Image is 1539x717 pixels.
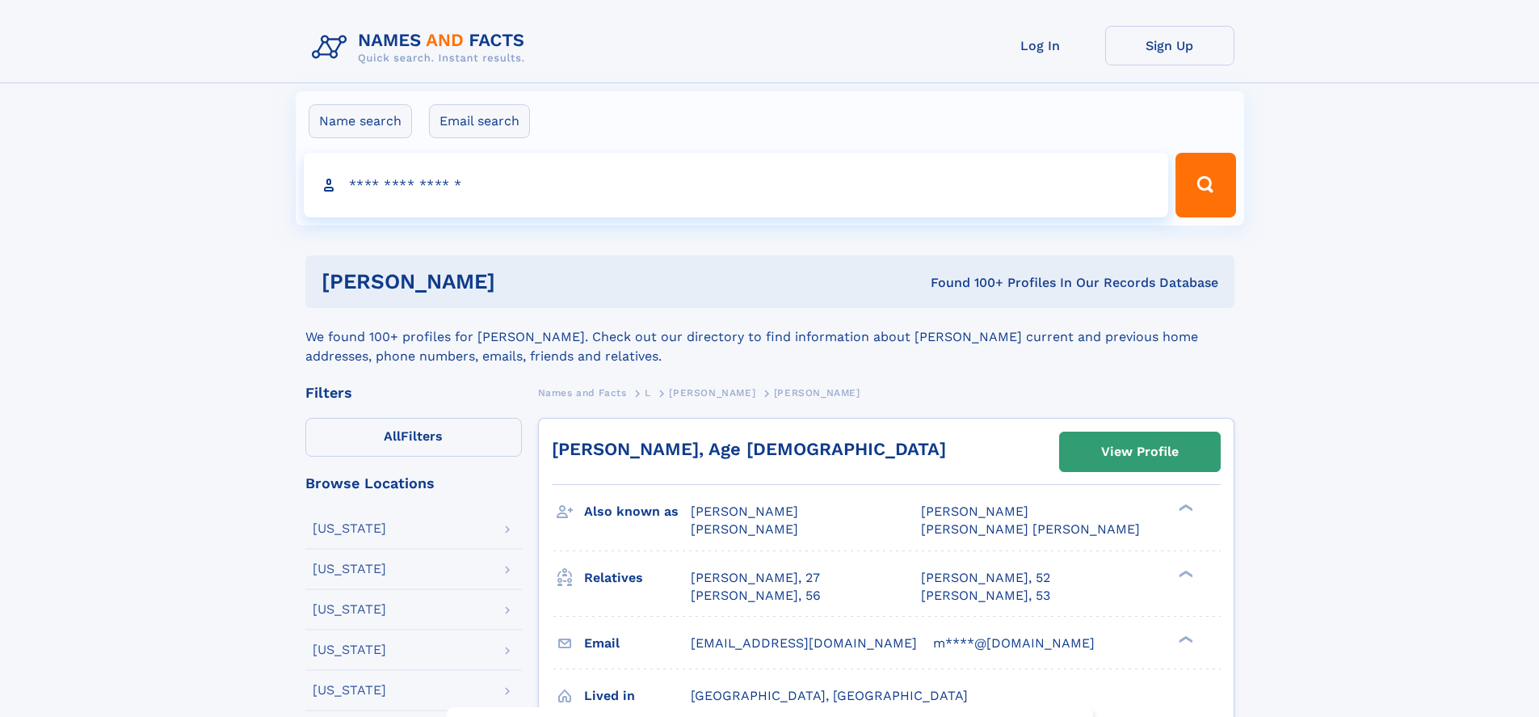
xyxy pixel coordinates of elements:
h3: Lived in [584,682,691,710]
a: [PERSON_NAME], Age [DEMOGRAPHIC_DATA] [552,439,946,459]
div: ❯ [1175,503,1194,513]
div: We found 100+ profiles for [PERSON_NAME]. Check out our directory to find information about [PERS... [305,308,1234,366]
span: [PERSON_NAME] [PERSON_NAME] [921,521,1140,537]
a: [PERSON_NAME] [669,382,755,403]
img: Logo Names and Facts [305,26,538,70]
span: [EMAIL_ADDRESS][DOMAIN_NAME] [691,635,917,651]
div: View Profile [1101,433,1179,470]
a: [PERSON_NAME], 52 [921,569,1050,587]
div: Found 100+ Profiles In Our Records Database [713,274,1218,292]
div: [US_STATE] [313,643,386,656]
div: [US_STATE] [313,684,386,697]
div: [US_STATE] [313,522,386,535]
div: ❯ [1175,634,1194,644]
a: View Profile [1060,432,1220,471]
a: [PERSON_NAME], 53 [921,587,1050,605]
span: All [384,428,401,444]
button: Search Button [1175,153,1235,217]
div: Browse Locations [305,476,522,491]
input: search input [304,153,1169,217]
span: [PERSON_NAME] [691,504,798,519]
a: Log In [976,26,1105,65]
span: [PERSON_NAME] [921,504,1028,519]
span: [PERSON_NAME] [691,521,798,537]
h3: Email [584,630,691,657]
span: L [645,387,651,399]
div: [US_STATE] [313,563,386,576]
div: ❯ [1175,568,1194,579]
span: [PERSON_NAME] [669,387,755,399]
a: Sign Up [1105,26,1234,65]
h3: Relatives [584,564,691,592]
a: [PERSON_NAME], 27 [691,569,820,587]
label: Email search [429,104,530,138]
a: [PERSON_NAME], 56 [691,587,821,605]
div: [US_STATE] [313,603,386,616]
div: Filters [305,386,522,400]
h3: Also known as [584,498,691,525]
h1: [PERSON_NAME] [322,272,713,292]
span: [PERSON_NAME] [774,387,860,399]
label: Name search [309,104,412,138]
label: Filters [305,418,522,457]
a: L [645,382,651,403]
a: Names and Facts [538,382,627,403]
span: [GEOGRAPHIC_DATA], [GEOGRAPHIC_DATA] [691,688,968,703]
